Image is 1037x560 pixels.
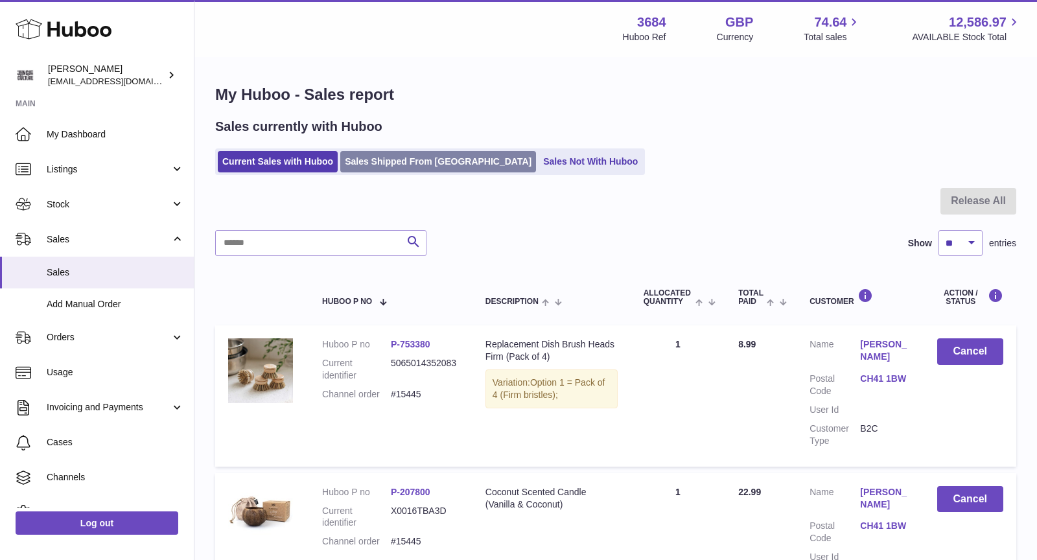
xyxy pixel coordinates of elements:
span: Listings [47,163,170,176]
a: CH41 1BW [860,373,911,385]
dt: Postal Code [810,373,860,397]
a: Sales Not With Huboo [539,151,642,172]
span: Huboo P no [322,297,372,306]
span: Total paid [738,289,763,306]
span: Settings [47,506,184,519]
span: Add Manual Order [47,298,184,310]
span: 74.64 [814,14,846,31]
label: Show [908,237,932,250]
dt: User Id [810,404,860,416]
span: My Dashboard [47,128,184,141]
dt: Name [810,338,860,366]
span: Description [485,297,539,306]
span: Invoicing and Payments [47,401,170,414]
button: Cancel [937,338,1003,365]
span: Cases [47,436,184,449]
a: 74.64 Total sales [804,14,861,43]
div: Huboo Ref [623,31,666,43]
dt: Current identifier [322,505,391,530]
dt: Channel order [322,535,391,548]
dt: Current identifier [322,357,391,382]
img: 36841753440526.jpg [228,338,293,403]
button: Cancel [937,486,1003,513]
div: Customer [810,288,911,306]
td: 1 [631,325,725,466]
span: ALLOCATED Quantity [644,289,692,306]
a: P-753380 [391,339,430,349]
dd: #15445 [391,388,460,401]
strong: 3684 [637,14,666,31]
dt: Channel order [322,388,391,401]
span: entries [989,237,1016,250]
span: 22.99 [738,487,761,497]
a: [PERSON_NAME] [860,338,911,363]
span: Usage [47,366,184,379]
dt: Huboo P no [322,338,391,351]
div: Coconut Scented Candle (Vanilla & Coconut) [485,486,618,511]
a: Current Sales with Huboo [218,151,338,172]
div: Variation: [485,369,618,408]
a: 12,586.97 AVAILABLE Stock Total [912,14,1021,43]
span: Total sales [804,31,861,43]
span: Stock [47,198,170,211]
dd: 5065014352083 [391,357,460,382]
h2: Sales currently with Huboo [215,118,382,135]
a: [PERSON_NAME] [860,486,911,511]
dd: X0016TBA3D [391,505,460,530]
div: Action / Status [937,288,1003,306]
span: Orders [47,331,170,344]
dt: Huboo P no [322,486,391,498]
a: CH41 1BW [860,520,911,532]
h1: My Huboo - Sales report [215,84,1016,105]
span: 12,586.97 [949,14,1007,31]
span: [EMAIL_ADDRESS][DOMAIN_NAME] [48,76,191,86]
span: 8.99 [738,339,756,349]
a: P-207800 [391,487,430,497]
div: Replacement Dish Brush Heads Firm (Pack of 4) [485,338,618,363]
dt: Postal Code [810,520,860,544]
span: Option 1 = Pack of 4 (Firm bristles); [493,377,605,400]
dd: #15445 [391,535,460,548]
a: Log out [16,511,178,535]
strong: GBP [725,14,753,31]
span: Sales [47,266,184,279]
span: Sales [47,233,170,246]
dd: B2C [860,423,911,447]
dt: Name [810,486,860,514]
span: AVAILABLE Stock Total [912,31,1021,43]
div: [PERSON_NAME] [48,63,165,87]
a: Sales Shipped From [GEOGRAPHIC_DATA] [340,151,536,172]
div: Currency [717,31,754,43]
img: theinternationalventure@gmail.com [16,65,35,85]
img: il_170x135.2731246901_chx2.jpg [228,486,293,537]
dt: Customer Type [810,423,860,447]
span: Channels [47,471,184,484]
